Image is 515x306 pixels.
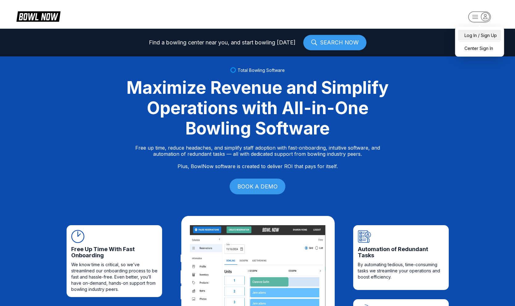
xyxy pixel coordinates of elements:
[358,262,444,280] span: By automating tedious, time-consuming tasks we streamline your operations and boost efficiency.
[71,246,157,258] span: Free Up Time With Fast Onboarding
[458,43,501,54] a: Center Sign In
[135,145,380,169] p: Free up time, reduce headaches, and simplify staff adoption with fast-onboarding, intuitive softw...
[303,35,366,50] a: SEARCH NOW
[458,30,501,41] a: Log In / Sign Up
[71,262,157,292] span: We know time is critical, so we’ve streamlined our onboarding process to be fast and hassle-free....
[238,68,285,73] span: Total Bowling Software
[358,246,444,258] span: Automation of Redundant Tasks
[119,77,396,139] div: Maximize Revenue and Simplify Operations with All-in-One Bowling Software
[230,179,285,194] a: BOOK A DEMO
[149,39,296,46] span: Find a bowling center near you, and start bowling [DATE]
